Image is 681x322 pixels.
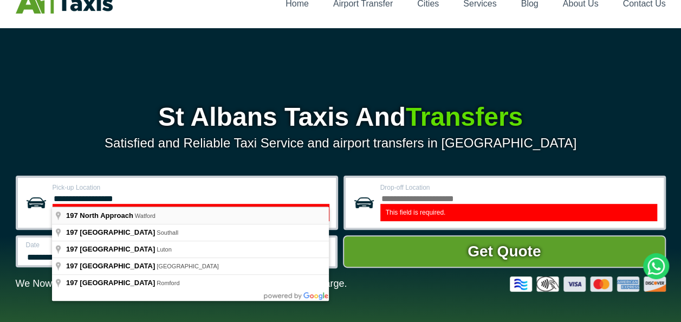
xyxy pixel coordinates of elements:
[16,104,666,130] h1: St Albans Taxis And
[66,211,78,220] span: 197
[80,228,155,236] span: [GEOGRAPHIC_DATA]
[157,280,179,286] span: Romford
[157,229,178,236] span: Southall
[406,102,523,131] span: Transfers
[80,245,155,253] span: [GEOGRAPHIC_DATA]
[380,184,657,191] label: Drop-off Location
[53,184,329,191] label: Pick-up Location
[66,262,78,270] span: 197
[343,235,666,268] button: Get Quote
[66,245,78,253] span: 197
[66,279,78,287] span: 197
[157,263,219,269] span: [GEOGRAPHIC_DATA]
[16,136,666,151] p: Satisfied and Reliable Taxi Service and airport transfers in [GEOGRAPHIC_DATA]
[510,276,666,292] img: Credit And Debit Cards
[53,204,329,221] label: This field is required.
[26,242,165,248] label: Date
[66,228,78,236] span: 197
[157,246,172,253] span: Luton
[80,211,133,220] span: North Approach
[16,278,347,289] p: We Now Accept Card & Contactless Payment In
[135,212,155,219] span: Watford
[80,279,155,287] span: [GEOGRAPHIC_DATA]
[80,262,155,270] span: [GEOGRAPHIC_DATA]
[380,204,657,221] label: This field is required.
